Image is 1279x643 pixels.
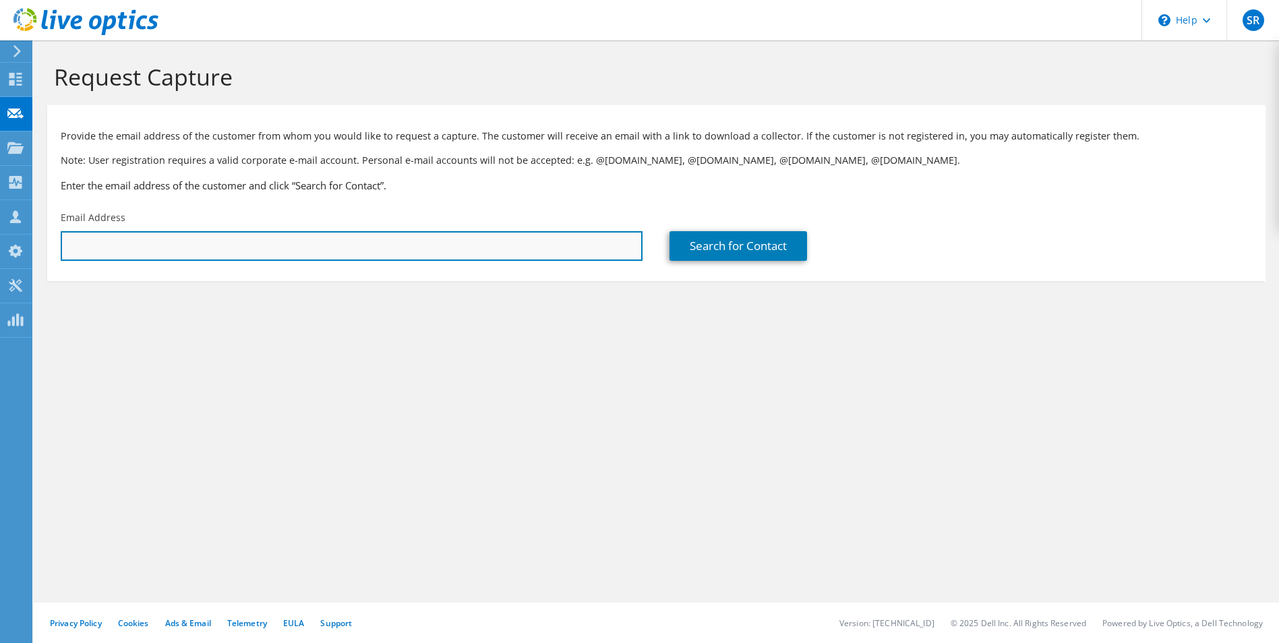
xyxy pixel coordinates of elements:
[951,617,1086,629] li: © 2025 Dell Inc. All Rights Reserved
[320,617,352,629] a: Support
[61,211,125,224] label: Email Address
[227,617,267,629] a: Telemetry
[283,617,304,629] a: EULA
[118,617,149,629] a: Cookies
[61,129,1252,144] p: Provide the email address of the customer from whom you would like to request a capture. The cust...
[165,617,211,629] a: Ads & Email
[1102,617,1263,629] li: Powered by Live Optics, a Dell Technology
[1243,9,1264,31] span: SR
[61,153,1252,168] p: Note: User registration requires a valid corporate e-mail account. Personal e-mail accounts will ...
[50,617,102,629] a: Privacy Policy
[1158,14,1170,26] svg: \n
[670,231,807,261] a: Search for Contact
[54,63,1252,91] h1: Request Capture
[61,178,1252,193] h3: Enter the email address of the customer and click “Search for Contact”.
[839,617,934,629] li: Version: [TECHNICAL_ID]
